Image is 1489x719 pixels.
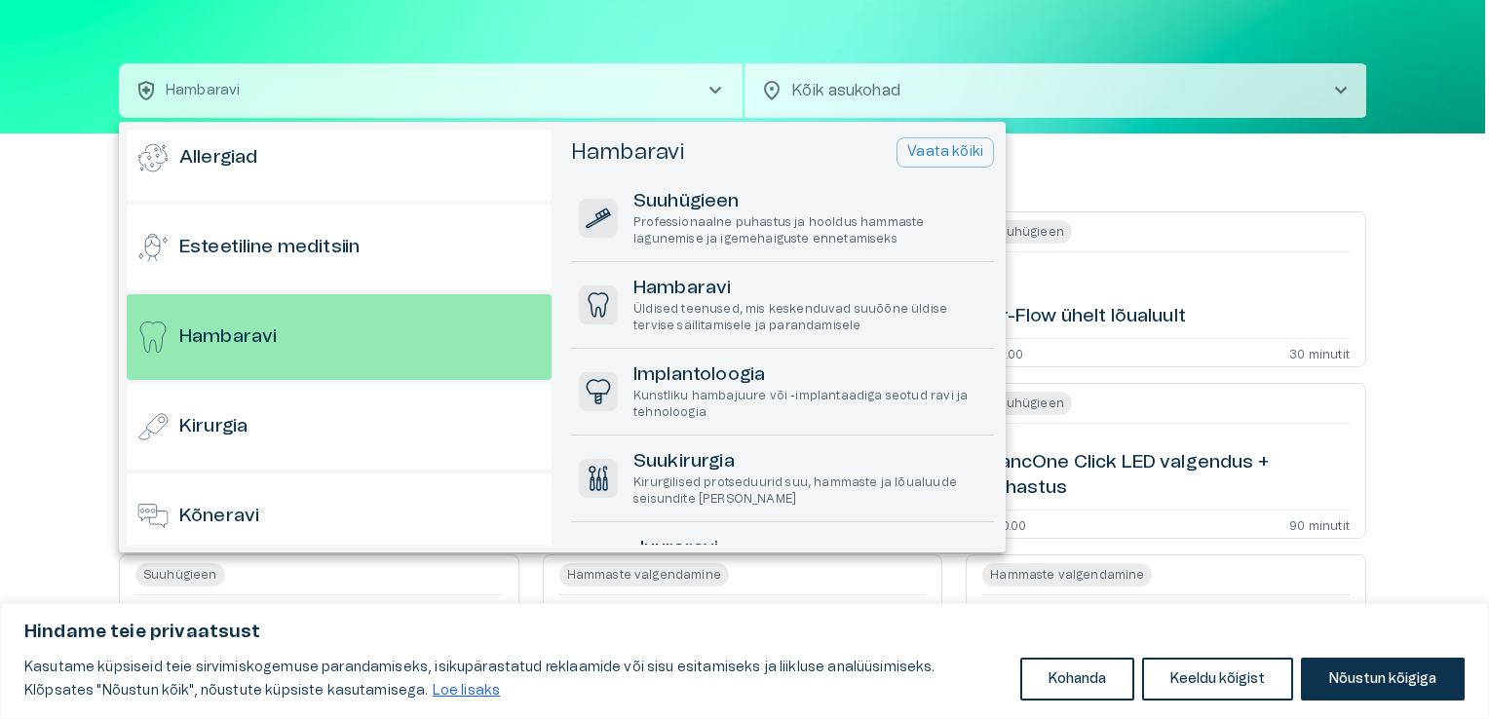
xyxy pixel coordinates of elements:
[24,621,1465,644] p: Hindame teie privaatsust
[897,137,994,168] button: Vaata kõiki
[179,324,277,351] h6: Hambaravi
[24,656,1006,702] p: Kasutame küpsiseid teie sirvimiskogemuse parandamiseks, isikupärastatud reklaamide või sisu esita...
[907,142,983,163] p: Vaata kõiki
[432,683,502,699] a: Loe lisaks
[179,145,257,171] h6: Allergiad
[633,388,986,421] p: Kunstliku hambajuure või -implantaadiga seotud ravi ja tehnoloogia
[179,504,259,530] h6: Kõneravi
[633,449,986,475] h6: Suukirurgia
[1142,658,1293,700] button: Keeldu kõigist
[633,362,986,389] h6: Implantoloogia
[179,414,248,440] h6: Kirurgia
[571,138,685,167] h5: Hambaravi
[1301,658,1465,700] button: Nõustun kõigiga
[633,536,986,562] h6: Juureravi
[633,214,986,247] p: Professionaalne puhastus ja hooldus hammaste lagunemise ja igemehaiguste ennetamiseks
[1020,658,1134,700] button: Kohanda
[633,474,986,508] p: Kirurgilised protseduurid suu, hammaste ja lõualuude seisundite [PERSON_NAME]
[633,276,986,302] h6: Hambaravi
[179,235,360,261] h6: Esteetiline meditsiin
[633,189,986,215] h6: Suuhügieen
[633,301,986,334] p: Üldised teenused, mis keskenduvad suuõõne üldise tervise säilitamisele ja parandamisele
